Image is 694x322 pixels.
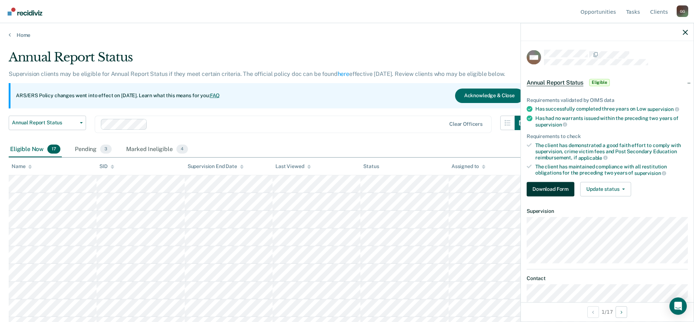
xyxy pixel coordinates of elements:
[210,93,220,98] a: FAQ
[338,70,349,77] a: here
[9,32,685,38] a: Home
[535,115,688,127] div: Has had no warrants issued within the preceding two years of
[535,106,688,112] div: Has successfully completed three years on Low
[647,106,679,112] span: supervision
[521,71,694,94] div: Annual Report StatusEligible
[99,163,114,169] div: SID
[455,89,524,103] button: Acknowledge & Close
[176,145,188,154] span: 4
[275,163,310,169] div: Last Viewed
[527,133,688,139] div: Requirements to check
[521,302,694,321] div: 1 / 17
[188,163,244,169] div: Supervision End Date
[677,5,688,17] button: Profile dropdown button
[535,142,688,161] div: The client has demonstrated a good faith effort to comply with supervision, crime victim fees and...
[16,92,220,99] p: ARS/ERS Policy changes went into effect on [DATE]. Learn what this means for you:
[589,79,610,86] span: Eligible
[669,297,687,315] div: Open Intercom Messenger
[9,50,529,70] div: Annual Report Status
[12,163,32,169] div: Name
[527,79,583,86] span: Annual Report Status
[12,120,77,126] span: Annual Report Status
[451,163,485,169] div: Assigned to
[535,121,567,127] span: supervision
[125,142,189,158] div: Marked Ineligible
[9,70,505,77] p: Supervision clients may be eligible for Annual Report Status if they meet certain criteria. The o...
[527,97,688,103] div: Requirements validated by OIMS data
[100,145,112,154] span: 3
[527,182,574,196] button: Download Form
[47,145,60,154] span: 17
[8,8,42,16] img: Recidiviz
[73,142,113,158] div: Pending
[677,5,688,17] div: G G
[9,142,62,158] div: Eligible Now
[527,182,577,196] a: Navigate to form link
[587,306,599,318] button: Previous Opportunity
[616,306,627,318] button: Next Opportunity
[527,208,688,214] dt: Supervision
[527,275,688,282] dt: Contact
[535,164,688,176] div: The client has maintained compliance with all restitution obligations for the preceding two years of
[580,182,631,196] button: Update status
[363,163,379,169] div: Status
[449,121,483,127] div: Clear officers
[634,170,666,176] span: supervision
[578,155,608,160] span: applicable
